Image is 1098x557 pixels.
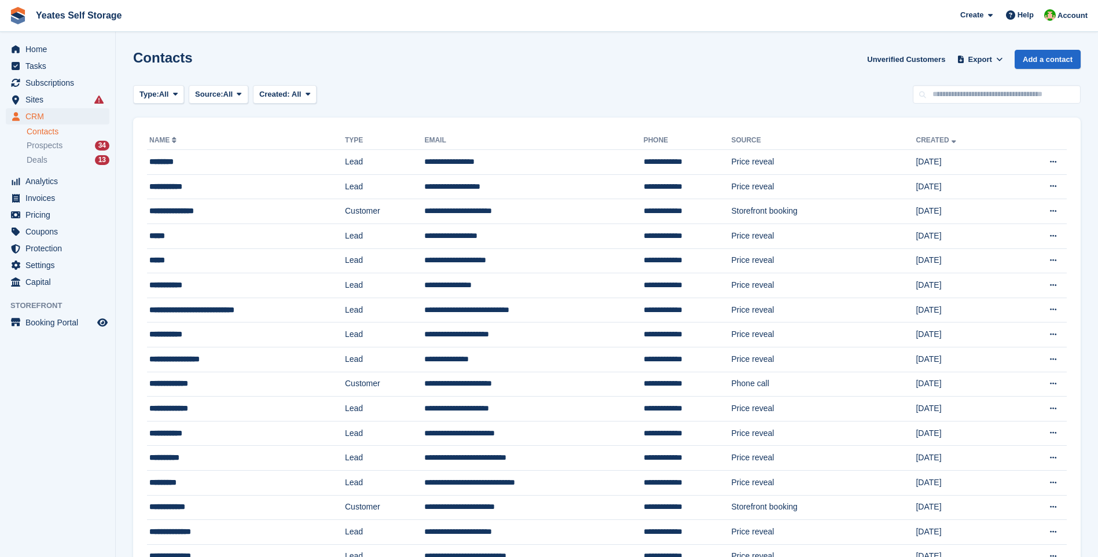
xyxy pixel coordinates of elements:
[31,6,127,25] a: Yeates Self Storage
[6,240,109,256] a: menu
[6,190,109,206] a: menu
[25,240,95,256] span: Protection
[25,207,95,223] span: Pricing
[731,323,916,347] td: Price reveal
[1057,10,1088,21] span: Account
[862,50,950,69] a: Unverified Customers
[6,108,109,124] a: menu
[96,316,109,329] a: Preview store
[916,397,1012,422] td: [DATE]
[345,174,424,199] td: Lead
[345,248,424,273] td: Lead
[968,54,992,65] span: Export
[345,273,424,298] td: Lead
[644,131,732,150] th: Phone
[916,372,1012,397] td: [DATE]
[345,223,424,248] td: Lead
[345,421,424,446] td: Lead
[6,257,109,273] a: menu
[954,50,1005,69] button: Export
[731,421,916,446] td: Price reveal
[345,199,424,224] td: Customer
[731,174,916,199] td: Price reveal
[731,298,916,323] td: Price reveal
[916,347,1012,372] td: [DATE]
[731,446,916,471] td: Price reveal
[25,274,95,290] span: Capital
[25,108,95,124] span: CRM
[253,85,317,104] button: Created: All
[159,89,169,100] span: All
[731,223,916,248] td: Price reveal
[223,89,233,100] span: All
[6,91,109,108] a: menu
[345,520,424,545] td: Lead
[916,150,1012,175] td: [DATE]
[345,150,424,175] td: Lead
[916,446,1012,471] td: [DATE]
[345,298,424,323] td: Lead
[731,199,916,224] td: Storefront booking
[424,131,643,150] th: Email
[6,173,109,189] a: menu
[133,85,184,104] button: Type: All
[731,347,916,372] td: Price reveal
[95,141,109,151] div: 34
[149,136,179,144] a: Name
[189,85,248,104] button: Source: All
[25,257,95,273] span: Settings
[345,131,424,150] th: Type
[25,41,95,57] span: Home
[731,470,916,495] td: Price reveal
[10,300,115,312] span: Storefront
[960,9,983,21] span: Create
[6,314,109,331] a: menu
[6,41,109,57] a: menu
[916,174,1012,199] td: [DATE]
[345,323,424,347] td: Lead
[25,173,95,189] span: Analytics
[27,155,47,166] span: Deals
[27,154,109,166] a: Deals 13
[731,397,916,422] td: Price reveal
[916,421,1012,446] td: [DATE]
[1015,50,1081,69] a: Add a contact
[6,207,109,223] a: menu
[259,90,290,98] span: Created:
[95,155,109,165] div: 13
[25,91,95,108] span: Sites
[731,273,916,298] td: Price reveal
[731,520,916,545] td: Price reveal
[25,58,95,74] span: Tasks
[27,126,109,137] a: Contacts
[25,223,95,240] span: Coupons
[27,140,63,151] span: Prospects
[916,136,958,144] a: Created
[731,372,916,397] td: Phone call
[6,58,109,74] a: menu
[292,90,302,98] span: All
[139,89,159,100] span: Type:
[916,520,1012,545] td: [DATE]
[6,75,109,91] a: menu
[345,347,424,372] td: Lead
[27,140,109,152] a: Prospects 34
[1044,9,1056,21] img: Angela Field
[25,314,95,331] span: Booking Portal
[731,495,916,520] td: Storefront booking
[6,223,109,240] a: menu
[1018,9,1034,21] span: Help
[916,223,1012,248] td: [DATE]
[133,50,193,65] h1: Contacts
[345,397,424,422] td: Lead
[345,446,424,471] td: Lead
[916,495,1012,520] td: [DATE]
[916,273,1012,298] td: [DATE]
[731,131,916,150] th: Source
[916,323,1012,347] td: [DATE]
[345,470,424,495] td: Lead
[916,298,1012,323] td: [DATE]
[6,274,109,290] a: menu
[731,150,916,175] td: Price reveal
[9,7,27,24] img: stora-icon-8386f47178a22dfd0bd8f6a31ec36ba5ce8667c1dd55bd0f319d3a0aa187defe.svg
